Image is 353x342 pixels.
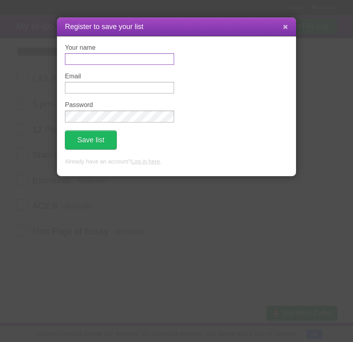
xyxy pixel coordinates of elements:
a: Log in here [131,158,160,165]
label: Your name [65,44,174,51]
label: Email [65,73,174,80]
label: Password [65,101,174,109]
p: Already have an account? . [65,157,288,166]
button: Save list [65,130,117,150]
h1: Register to save your list [65,21,288,32]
